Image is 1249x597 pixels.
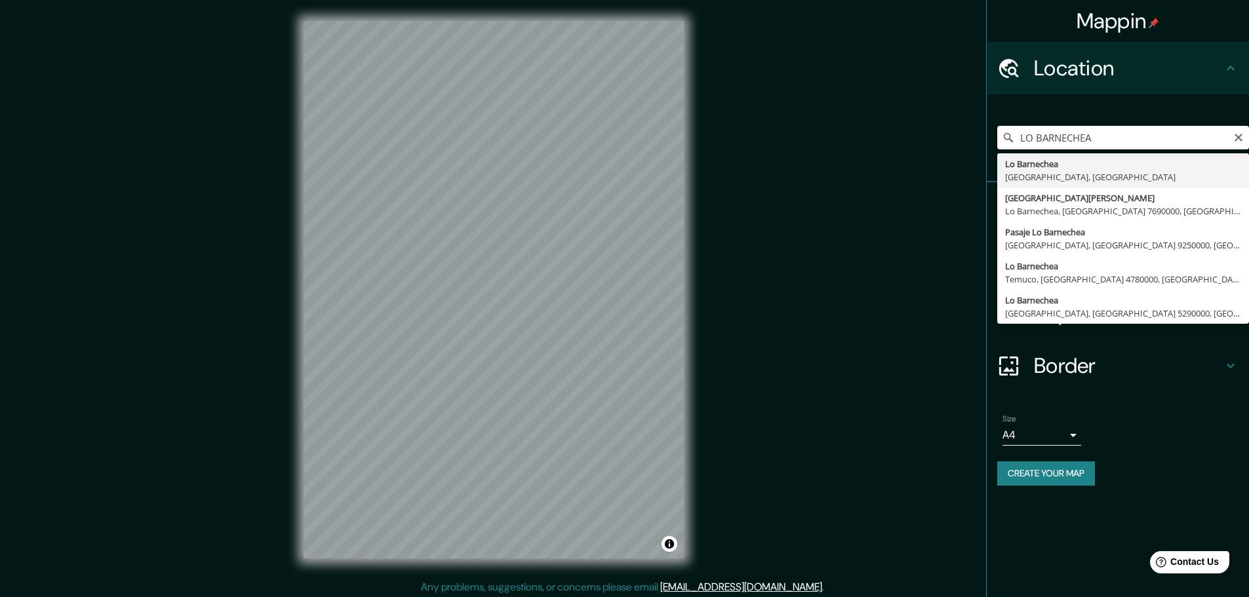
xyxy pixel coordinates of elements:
h4: Location [1034,55,1223,81]
div: Temuco, [GEOGRAPHIC_DATA] 4780000, [GEOGRAPHIC_DATA] [1005,273,1241,286]
div: [GEOGRAPHIC_DATA], [GEOGRAPHIC_DATA] 9250000, [GEOGRAPHIC_DATA] [1005,239,1241,252]
button: Create your map [997,461,1095,486]
h4: Border [1034,353,1223,379]
div: [GEOGRAPHIC_DATA][PERSON_NAME] [1005,191,1241,204]
h4: Layout [1034,300,1223,326]
div: [GEOGRAPHIC_DATA], [GEOGRAPHIC_DATA] [1005,170,1241,183]
canvas: Map [304,21,684,558]
div: Location [987,42,1249,94]
div: Border [987,339,1249,392]
div: Lo Barnechea [1005,157,1241,170]
button: Toggle attribution [662,536,677,552]
div: Lo Barnechea, [GEOGRAPHIC_DATA] 7690000, [GEOGRAPHIC_DATA] [1005,204,1241,218]
div: Style [987,235,1249,287]
input: Pick your city or area [997,126,1249,149]
a: [EMAIL_ADDRESS][DOMAIN_NAME] [660,580,822,594]
div: Lo Barnechea [1005,294,1241,307]
label: Size [1002,414,1016,425]
button: Clear [1233,130,1244,143]
div: . [824,579,826,595]
div: Lo Barnechea [1005,260,1241,273]
div: Pins [987,182,1249,235]
div: [GEOGRAPHIC_DATA], [GEOGRAPHIC_DATA] 5290000, [GEOGRAPHIC_DATA] [1005,307,1241,320]
h4: Mappin [1077,8,1160,34]
img: pin-icon.png [1149,18,1159,28]
div: A4 [1002,425,1081,446]
div: Layout [987,287,1249,339]
p: Any problems, suggestions, or concerns please email . [421,579,824,595]
div: . [826,579,829,595]
div: Pasaje Lo Barnechea [1005,225,1241,239]
iframe: Help widget launcher [1132,546,1235,583]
